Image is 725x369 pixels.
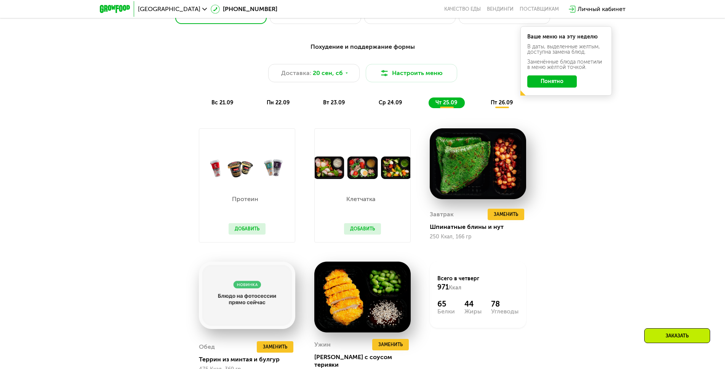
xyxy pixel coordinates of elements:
span: 971 [437,283,449,291]
div: Заменённые блюда пометили в меню жёлтой точкой. [527,59,605,70]
div: 78 [491,299,519,308]
div: поставщикам [520,6,559,12]
span: вт 23.09 [323,99,345,106]
a: Качество еды [444,6,481,12]
div: Всего в четверг [437,275,519,292]
div: Похудение и поддержание формы [137,42,588,52]
button: Заменить [372,339,409,350]
span: 20 сен, сб [313,69,343,78]
span: [GEOGRAPHIC_DATA] [138,6,200,12]
span: Заменить [494,211,518,218]
span: пт 26.09 [491,99,513,106]
div: 65 [437,299,455,308]
a: [PHONE_NUMBER] [211,5,277,14]
span: Ккал [449,284,461,291]
div: Террин из минтая и булгур [199,356,301,363]
div: Шпинатные блины и нут [430,223,532,231]
div: [PERSON_NAME] с соусом терияки [314,353,417,369]
div: Личный кабинет [578,5,626,14]
span: ср 24.09 [379,99,402,106]
p: Клетчатка [344,196,377,202]
a: Вендинги [487,6,514,12]
div: Углеводы [491,308,519,315]
div: Ваше меню на эту неделю [527,34,605,40]
button: Понятно [527,75,577,88]
span: Доставка: [281,69,311,78]
div: Ужин [314,339,331,350]
button: Заменить [257,341,293,353]
button: Добавить [344,223,381,235]
div: Жиры [464,308,482,315]
div: Завтрак [430,209,454,220]
button: Настроить меню [366,64,457,82]
div: Обед [199,341,215,353]
span: Заменить [378,341,403,348]
span: чт 25.09 [435,99,457,106]
button: Заменить [488,209,524,220]
span: пн 22.09 [267,99,290,106]
span: Заменить [263,343,287,351]
span: вс 21.09 [211,99,233,106]
div: 44 [464,299,482,308]
div: Белки [437,308,455,315]
button: Добавить [229,223,266,235]
div: Заказать [644,328,710,343]
div: 250 Ккал, 166 гр [430,234,526,240]
div: В даты, выделенные желтым, доступна замена блюд. [527,44,605,55]
p: Протеин [229,196,262,202]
